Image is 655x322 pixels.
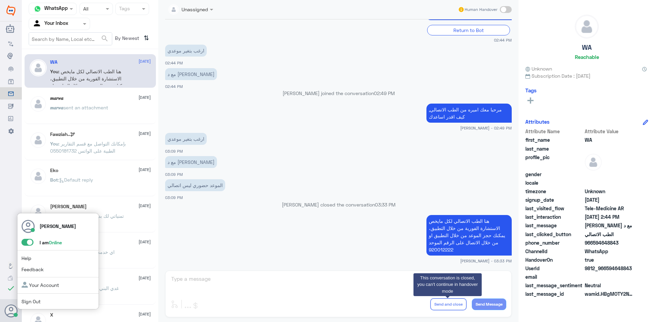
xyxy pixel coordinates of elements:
[165,195,183,200] span: 03:09 PM
[525,205,583,212] span: last_visited_flow
[30,59,47,76] img: defaultAdmin.png
[101,33,109,44] button: search
[21,255,31,261] a: Help
[525,171,583,178] span: gender
[525,87,537,93] h6: Tags
[430,298,467,310] button: Send and close
[585,239,634,246] span: 966594648843
[525,273,583,280] span: email
[49,240,62,245] span: Online
[165,172,183,177] span: 03:09 PM
[525,128,583,135] span: Attribute Name
[165,84,183,89] span: 02:44 PM
[50,177,58,183] span: Bot
[465,6,497,13] span: Human Handover
[427,25,510,35] div: Return to Bot
[585,256,634,263] span: true
[374,90,395,96] span: 02:49 PM
[585,273,634,280] span: null
[525,256,583,263] span: HandoverOn
[585,265,634,272] span: 9812_966594648843
[525,136,583,143] span: first_name
[585,196,634,203] span: 2025-10-09T07:37:12.732Z
[40,240,62,245] span: I am
[139,275,151,281] span: [DATE]
[50,59,57,65] h5: WA
[50,141,126,154] span: : بإمكانك التواصل مع قسم التقارير الطبية على الواتس 0550181732
[4,304,17,317] button: Avatar
[165,61,183,65] span: 02:44 PM
[58,177,93,183] span: : Default reply
[585,290,634,297] span: wamid.HBgMOTY2NTk0NjQ4ODQzFQIAEhgUM0FGN0YxQkVCMjA1NjE2MTdENDMA
[50,68,58,74] span: You
[165,179,225,191] p: 9/10/2025, 3:09 PM
[585,222,634,229] span: مع د عثمان نور الدين
[525,145,583,152] span: last_name
[525,239,583,246] span: phone_number
[50,312,53,318] h5: X
[375,202,395,208] span: 03:33 PM
[525,290,583,297] span: last_message_id
[112,32,141,46] span: By Newest
[50,168,58,173] h5: Eko
[525,265,583,272] span: UserId
[460,125,512,131] span: [PERSON_NAME] - 02:49 PM
[101,34,109,43] span: search
[165,68,217,80] p: 9/10/2025, 2:44 PM
[585,213,634,220] span: 2025-10-09T11:44:46.19Z
[144,32,149,44] i: ⇅
[460,258,512,264] span: [PERSON_NAME] - 03:33 PM
[29,33,112,45] input: Search by Name, Local etc…
[525,231,583,238] span: last_clicked_button
[139,131,151,137] span: [DATE]
[30,95,47,112] img: defaultAdmin.png
[50,95,63,101] h5: 𝒎𝒂𝒓𝒘𝒂
[525,282,583,289] span: last_message_sentiment
[525,72,648,79] span: Subscription Date : [DATE]
[139,311,151,317] span: [DATE]
[50,141,58,147] span: You
[7,284,15,292] i: check
[582,44,592,51] h5: WA
[139,94,151,101] span: [DATE]
[40,223,76,230] p: [PERSON_NAME]
[50,204,87,210] h5: Mohammed ALRASHED
[21,298,41,304] a: Sign Out
[585,231,634,238] span: الطب الاتصالي
[63,105,108,110] span: sent an attachment
[494,37,512,43] span: 02:44 PM
[585,179,634,186] span: null
[585,154,602,171] img: defaultAdmin.png
[525,196,583,203] span: signup_date
[585,282,634,289] span: 0
[165,45,207,57] p: 9/10/2025, 2:44 PM
[118,5,130,14] div: Tags
[6,5,15,16] img: Widebot Logo
[30,168,47,185] img: defaultAdmin.png
[525,222,583,229] span: last_message
[575,54,599,60] h6: Reachable
[165,133,207,145] p: 9/10/2025, 3:09 PM
[30,132,47,149] img: defaultAdmin.png
[585,248,634,255] span: 2
[139,203,151,209] span: [DATE]
[525,65,552,72] span: Unknown
[21,282,59,288] a: Your Account
[32,19,43,29] img: yourInbox.svg
[165,201,512,208] p: [PERSON_NAME] closed the conversation
[525,154,583,169] span: profile_pic
[426,215,512,256] p: 9/10/2025, 3:33 PM
[585,205,634,212] span: Tele-Medicine AR
[50,68,127,103] span: : هنا الطب الاتصالي لكل مايخص الاستشارة الفورية من خلال التطبيق، يمكنك حجز الموعد من خلال التطبيق...
[50,132,75,137] h5: Fawziah..🕊
[525,188,583,195] span: timezone
[585,171,634,178] span: null
[426,104,512,123] p: 9/10/2025, 2:49 PM
[525,248,583,255] span: ChannelId
[585,136,634,143] span: WA
[575,15,598,38] img: defaultAdmin.png
[139,239,151,245] span: [DATE]
[525,213,583,220] span: last_interaction
[139,167,151,173] span: [DATE]
[50,105,63,110] span: 𝒎𝒂𝒓𝒘𝒂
